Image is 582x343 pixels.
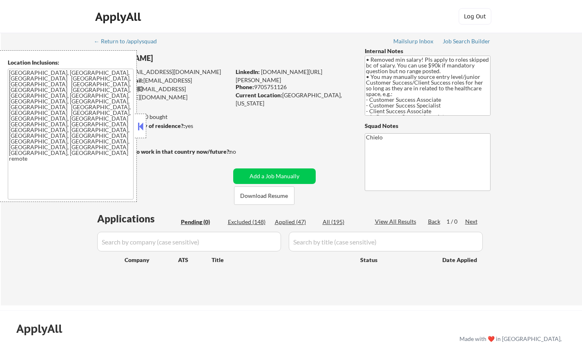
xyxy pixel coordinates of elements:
div: ← Return to /applysquad [94,38,165,44]
div: Mailslurp Inbox [393,38,434,44]
div: Title [212,256,352,264]
button: Log Out [459,8,491,25]
div: yes [94,122,228,130]
strong: LinkedIn: [236,68,260,75]
div: ATS [178,256,212,264]
div: Back [428,217,441,226]
a: Mailslurp Inbox [393,38,434,46]
div: Status [360,252,430,267]
div: [EMAIL_ADDRESS][DOMAIN_NAME] [95,76,230,92]
input: Search by company (case sensitive) [97,232,281,251]
div: Next [465,217,478,226]
strong: Phone: [236,83,254,90]
strong: Current Location: [236,92,282,99]
div: [EMAIL_ADDRESS][DOMAIN_NAME] [95,68,230,76]
button: Add a Job Manually [233,168,316,184]
div: Job Search Builder [443,38,491,44]
div: ApplyAll [95,10,143,24]
div: Pending (0) [181,218,222,226]
div: Internal Notes [365,47,491,55]
div: [EMAIL_ADDRESS][PERSON_NAME][DOMAIN_NAME] [95,85,230,101]
a: ← Return to /applysquad [94,38,165,46]
div: [GEOGRAPHIC_DATA], [US_STATE] [236,91,351,107]
button: Download Resume [234,186,294,205]
a: Job Search Builder [443,38,491,46]
div: Date Applied [442,256,478,264]
div: no [230,148,253,156]
div: 46 sent / 200 bought [94,113,230,121]
strong: Will need Visa to work in that country now/future?: [95,148,231,155]
div: Excluded (148) [228,218,269,226]
div: [PERSON_NAME] [95,53,263,63]
div: All (195) [323,218,363,226]
div: Location Inclusions: [8,58,134,67]
input: Search by title (case sensitive) [289,232,483,251]
div: ApplyAll [16,322,71,336]
div: 1 / 0 [446,217,465,226]
div: 9705751126 [236,83,351,91]
div: Squad Notes [365,122,491,130]
div: Applications [97,214,178,224]
a: [DOMAIN_NAME][URL][PERSON_NAME] [236,68,322,83]
div: View All Results [375,217,419,226]
div: Company [125,256,178,264]
div: Applied (47) [275,218,316,226]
